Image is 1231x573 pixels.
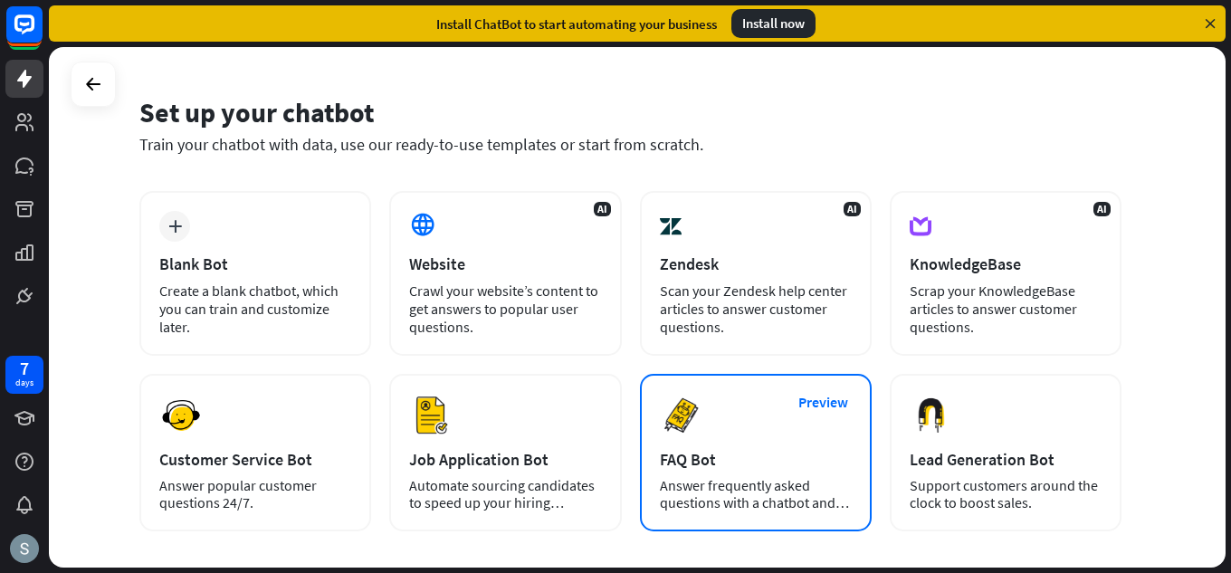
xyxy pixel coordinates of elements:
div: Job Application Bot [409,449,601,470]
div: FAQ Bot [660,449,852,470]
div: 7 [20,360,29,377]
span: AI [1093,202,1111,216]
div: KnowledgeBase [910,253,1102,274]
span: AI [594,202,611,216]
div: Scan your Zendesk help center articles to answer customer questions. [660,282,852,336]
div: Scrap your KnowledgeBase articles to answer customer questions. [910,282,1102,336]
span: AI [844,202,861,216]
button: Open LiveChat chat widget [14,7,69,62]
i: plus [168,220,182,233]
div: Create a blank chatbot, which you can train and customize later. [159,282,351,336]
div: Automate sourcing candidates to speed up your hiring process. [409,477,601,511]
div: Website [409,253,601,274]
div: Answer frequently asked questions with a chatbot and save your time. [660,477,852,511]
div: Answer popular customer questions 24/7. [159,477,351,511]
div: Set up your chatbot [139,95,1121,129]
div: Train your chatbot with data, use our ready-to-use templates or start from scratch. [139,134,1121,155]
a: 7 days [5,356,43,394]
div: Crawl your website’s content to get answers to popular user questions. [409,282,601,336]
button: Preview [787,386,860,419]
div: Customer Service Bot [159,449,351,470]
div: Install now [731,9,816,38]
div: Support customers around the clock to boost sales. [910,477,1102,511]
div: Zendesk [660,253,852,274]
div: Install ChatBot to start automating your business [436,15,717,33]
div: days [15,377,33,389]
div: Blank Bot [159,253,351,274]
div: Lead Generation Bot [910,449,1102,470]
